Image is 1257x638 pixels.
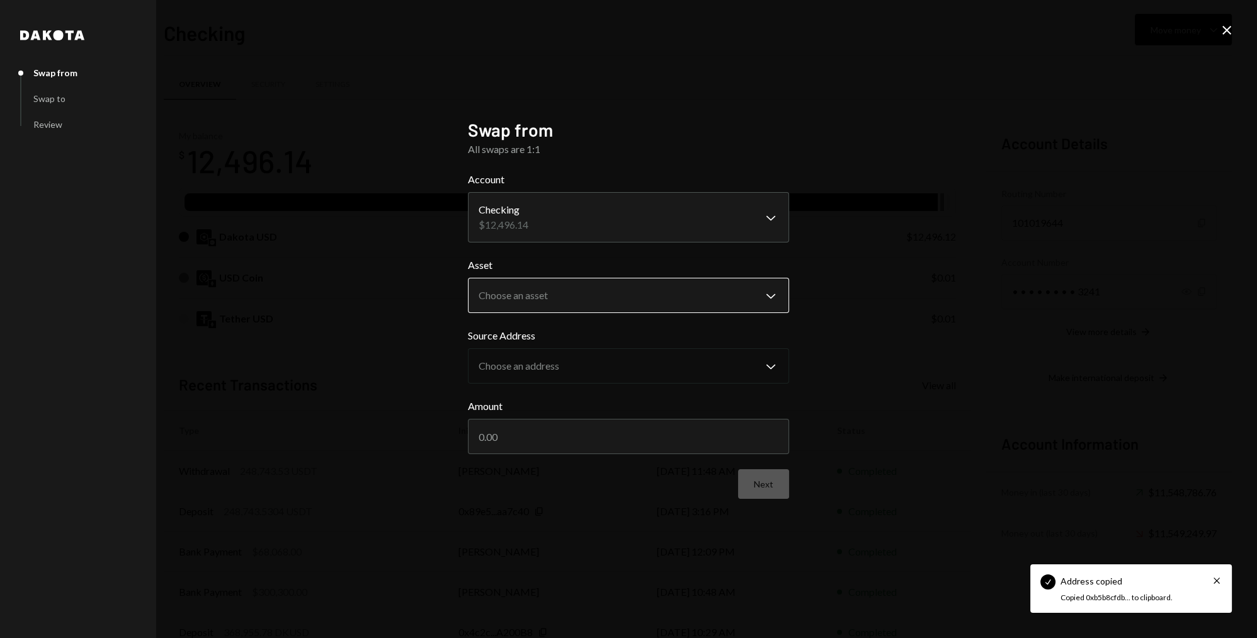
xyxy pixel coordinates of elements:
[468,419,789,454] input: 0.00
[468,142,789,157] div: All swaps are 1:1
[468,192,789,242] button: Account
[33,93,65,104] div: Swap to
[468,328,789,343] label: Source Address
[468,118,789,142] h2: Swap from
[468,258,789,273] label: Asset
[468,399,789,414] label: Amount
[468,348,789,384] button: Source Address
[468,278,789,313] button: Asset
[33,67,77,78] div: Swap from
[33,119,62,130] div: Review
[468,172,789,187] label: Account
